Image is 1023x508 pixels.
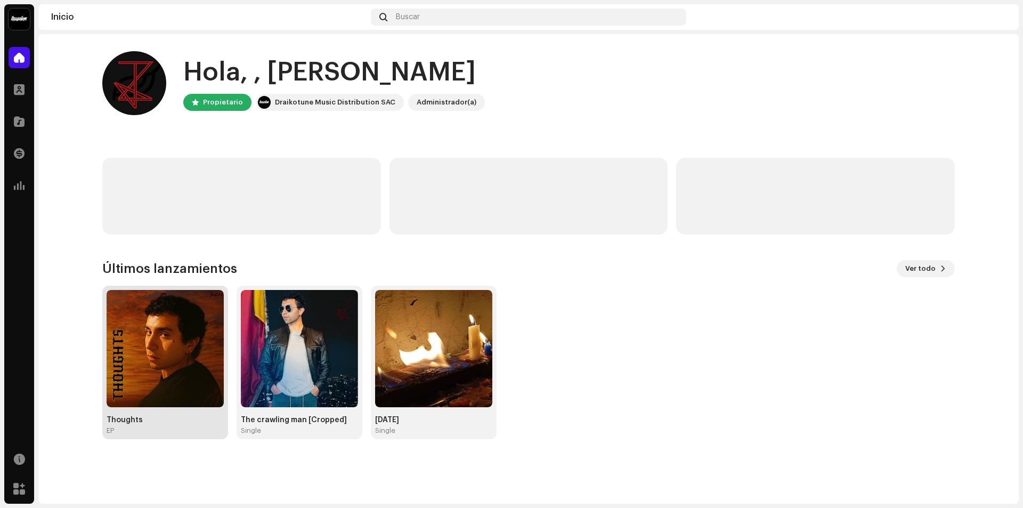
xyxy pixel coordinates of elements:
span: Ver todo [905,258,936,279]
img: 6a8bd015-d0d6-482e-8426-1c1d35fbdf46 [241,290,358,407]
img: 43658ac0-0e7d-48d6-b221-62ff80ae48e2 [989,9,1006,26]
img: 10370c6a-d0e2-4592-b8a2-38f444b0ca44 [9,9,30,30]
div: [DATE] [375,416,492,424]
img: cc740fc7-cfd4-4ba6-8bdb-bf06fae65ce6 [107,290,224,407]
img: 43658ac0-0e7d-48d6-b221-62ff80ae48e2 [102,51,166,115]
div: Draikotune Music Distribution SAC [275,96,395,109]
div: EP [107,426,114,435]
div: Hola, , [PERSON_NAME] [183,55,485,90]
div: Inicio [51,13,367,21]
img: 10370c6a-d0e2-4592-b8a2-38f444b0ca44 [258,96,271,109]
h3: Últimos lanzamientos [102,260,237,277]
span: Buscar [396,13,420,21]
div: The crawling man [Cropped] [241,416,358,424]
div: Single [241,426,261,435]
div: Thoughts [107,416,224,424]
img: bc7c1bb8-d427-49ee-8da8-9b8a3830a063 [375,290,492,407]
div: Administrador(a) [417,96,476,109]
div: Single [375,426,395,435]
button: Ver todo [897,260,955,277]
div: Propietario [203,96,243,109]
